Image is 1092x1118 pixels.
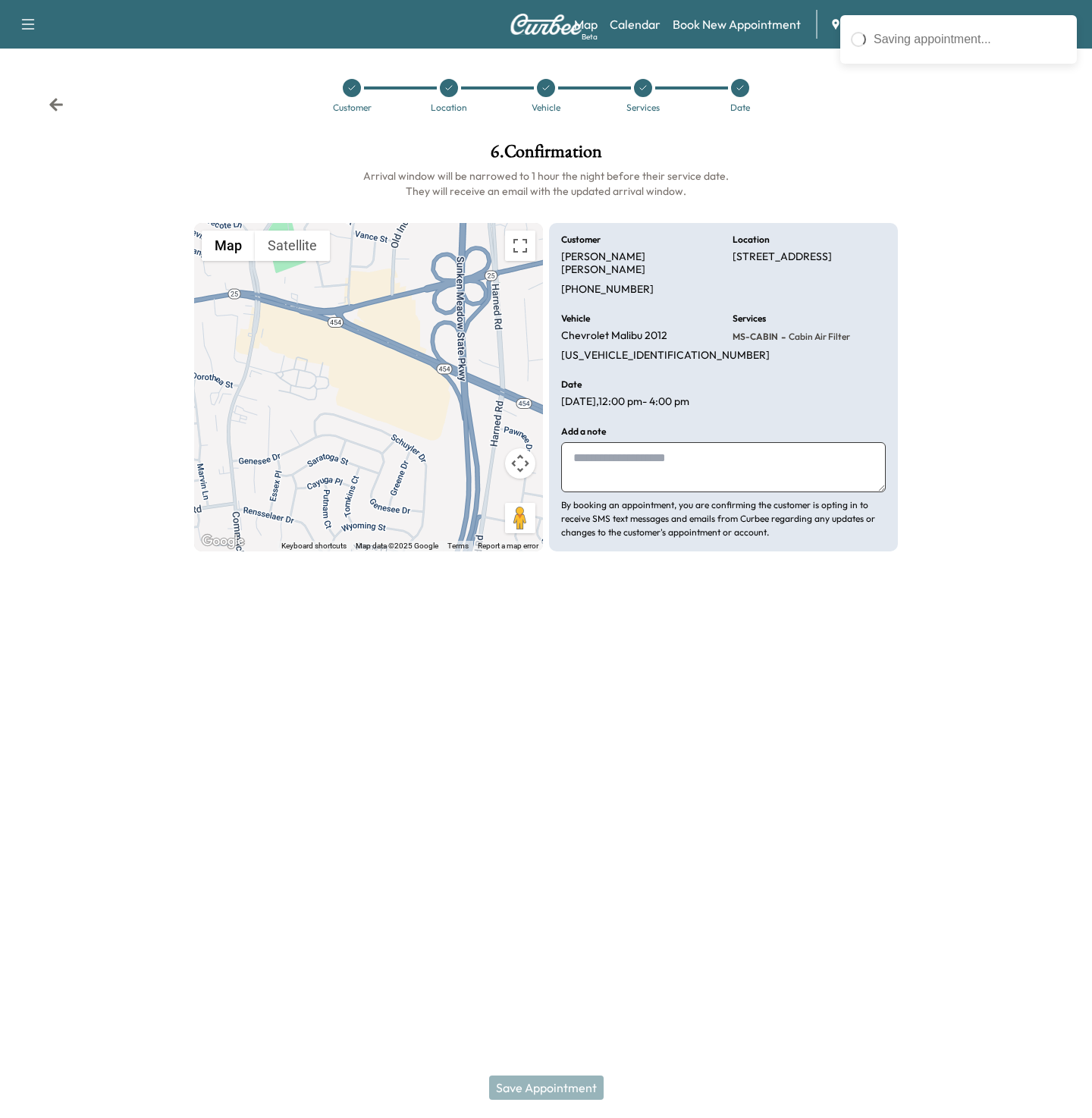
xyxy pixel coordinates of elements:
a: Calendar [610,15,661,33]
h6: Arrival window will be narrowed to 1 hour the night before their service date. They will receive ... [194,168,898,199]
p: Chevrolet Malibu 2012 [561,329,667,343]
h6: Add a note [561,427,606,436]
img: Google [198,532,248,551]
a: Book New Appointment [673,15,801,33]
div: Date [730,103,750,112]
button: Show street map [202,231,255,261]
span: MS-CABIN [733,331,778,343]
button: Show satellite imagery [255,231,330,261]
a: Open this area in Google Maps (opens a new window) [198,532,248,551]
img: Curbee Logo [510,14,582,35]
a: MapBeta [574,15,598,33]
a: Report a map error [478,542,538,550]
div: Beta [582,31,598,42]
p: By booking an appointment, you are confirming the customer is opting in to receive SMS text messa... [561,498,886,539]
span: Map data ©2025 Google [356,542,438,550]
p: [DATE] , 12:00 pm - 4:00 pm [561,395,689,409]
p: [STREET_ADDRESS] [733,250,832,264]
button: Drag Pegman onto the map to open Street View [505,503,535,533]
a: Terms (opens in new tab) [447,542,469,550]
div: Vehicle [532,103,560,112]
div: Saving appointment... [874,30,1066,49]
span: - [778,329,786,344]
p: [PHONE_NUMBER] [561,283,654,297]
span: Cabin Air Filter [786,331,850,343]
button: Toggle fullscreen view [505,231,535,261]
h6: Customer [561,235,601,244]
h6: Location [733,235,770,244]
div: Services [626,103,660,112]
h6: Date [561,380,582,389]
p: [PERSON_NAME] [PERSON_NAME] [561,250,714,277]
h6: Vehicle [561,314,590,323]
div: Customer [333,103,372,112]
button: Map camera controls [505,448,535,479]
div: Back [49,97,64,112]
h6: Services [733,314,766,323]
h1: 6 . Confirmation [194,143,898,168]
div: Location [431,103,467,112]
button: Keyboard shortcuts [281,541,347,551]
p: [US_VEHICLE_IDENTIFICATION_NUMBER] [561,349,770,363]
